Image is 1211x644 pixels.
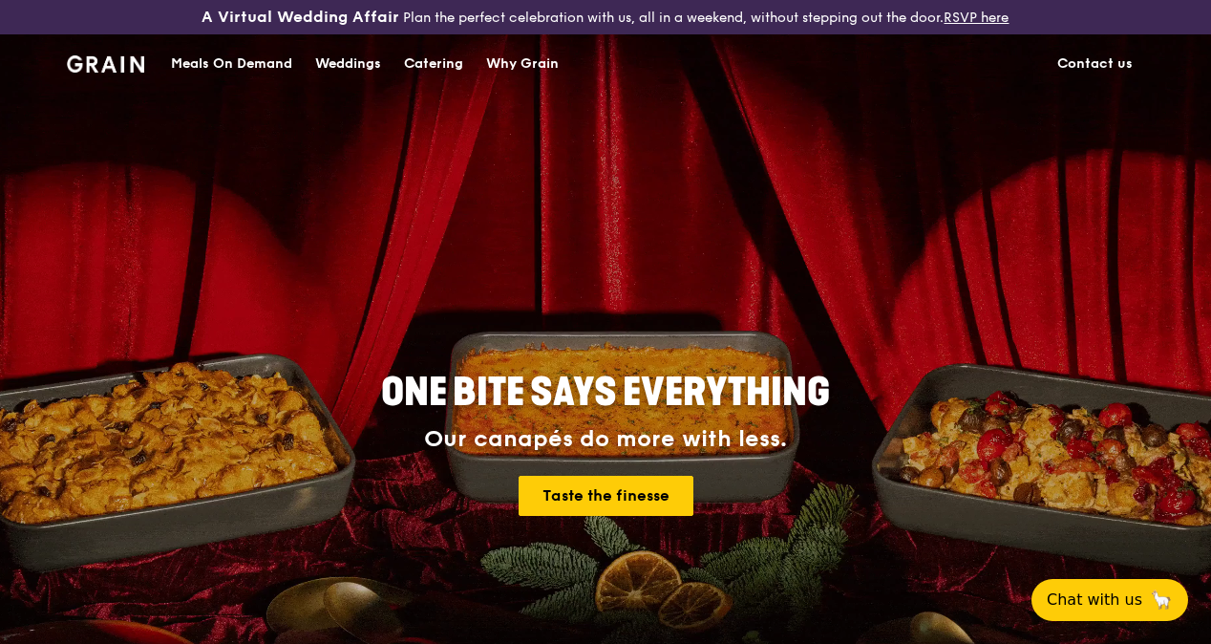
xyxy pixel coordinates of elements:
a: Catering [393,35,475,93]
button: Chat with us🦙 [1031,579,1188,621]
a: RSVP here [944,10,1009,26]
a: GrainGrain [67,33,144,91]
h3: A Virtual Wedding Affair [202,8,399,27]
a: Taste the finesse [519,476,693,516]
a: Weddings [304,35,393,93]
div: Our canapés do more with less. [262,426,949,453]
a: Contact us [1046,35,1144,93]
a: Why Grain [475,35,570,93]
div: Weddings [315,35,381,93]
span: 🦙 [1150,589,1173,612]
div: Plan the perfect celebration with us, all in a weekend, without stepping out the door. [202,8,1009,27]
span: ONE BITE SAYS EVERYTHING [381,370,830,416]
span: Chat with us [1047,589,1142,612]
div: Meals On Demand [171,35,292,93]
img: Grain [67,55,144,73]
div: Why Grain [486,35,559,93]
div: Catering [404,35,463,93]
